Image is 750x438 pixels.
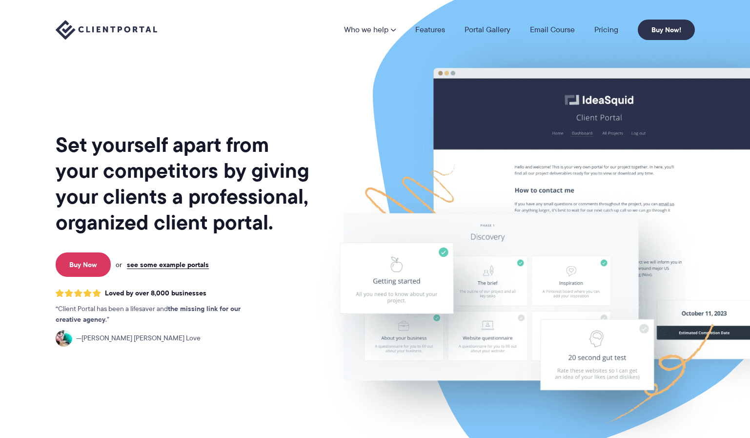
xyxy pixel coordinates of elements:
[105,289,206,297] span: Loved by over 8,000 businesses
[56,252,111,277] a: Buy Now
[56,304,261,325] p: Client Portal has been a lifesaver and .
[344,26,396,34] a: Who we help
[594,26,618,34] a: Pricing
[638,20,695,40] a: Buy Now!
[56,132,311,235] h1: Set yourself apart from your competitors by giving your clients a professional, organized client ...
[465,26,510,34] a: Portal Gallery
[76,333,201,344] span: [PERSON_NAME] [PERSON_NAME] Love
[530,26,575,34] a: Email Course
[127,260,209,269] a: see some example portals
[415,26,445,34] a: Features
[116,260,122,269] span: or
[56,303,241,325] strong: the missing link for our creative agency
